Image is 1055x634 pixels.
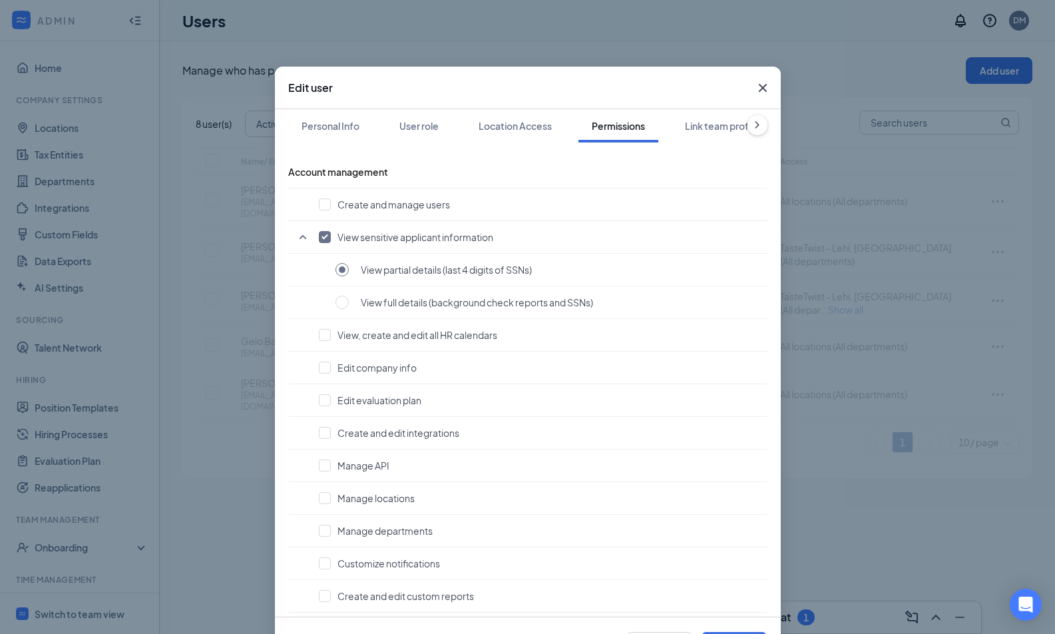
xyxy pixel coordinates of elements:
[319,361,761,374] button: Edit company info
[337,361,417,374] span: Edit company info
[337,589,474,603] span: Create and edit custom reports
[361,296,593,309] span: View full details (background check reports and SSNs)
[335,262,761,277] button: View partial details (last 4 digits of SSNs)
[319,394,761,407] button: Edit evaluation plan
[755,80,771,96] svg: Cross
[335,295,761,310] button: View full details (background check reports and SSNs)
[479,119,552,133] div: Location Access
[337,230,493,244] span: View sensitive applicant information
[361,263,532,276] span: View partial details (last 4 digits of SSNs)
[319,589,761,603] button: Create and edit custom reports
[337,524,433,537] span: Manage departments
[319,328,761,342] button: View, create and edit all HR calendars
[337,328,497,342] span: View, create and edit all HR calendars
[337,557,440,570] span: Customize notifications
[319,426,761,440] button: Create and edit integrations
[288,81,333,95] h3: Edit user
[288,166,388,178] span: Account management
[399,119,439,133] div: User role
[302,119,359,133] div: Personal Info
[751,119,764,132] svg: ChevronRight
[685,119,759,133] div: Link team profile
[337,394,421,407] span: Edit evaluation plan
[337,426,459,440] span: Create and edit integrations
[745,67,781,109] button: Close
[1010,589,1042,621] div: Open Intercom Messenger
[592,119,645,133] div: Permissions
[319,459,761,472] button: Manage API
[337,491,415,505] span: Manage locations
[295,229,311,245] svg: SmallChevronUp
[319,491,761,505] button: Manage locations
[319,230,761,244] button: View sensitive applicant information
[319,198,761,211] button: Create and manage users
[319,524,761,537] button: Manage departments
[337,459,389,472] span: Manage API
[747,115,767,135] button: ChevronRight
[337,198,450,211] span: Create and manage users
[319,557,761,570] button: Customize notifications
